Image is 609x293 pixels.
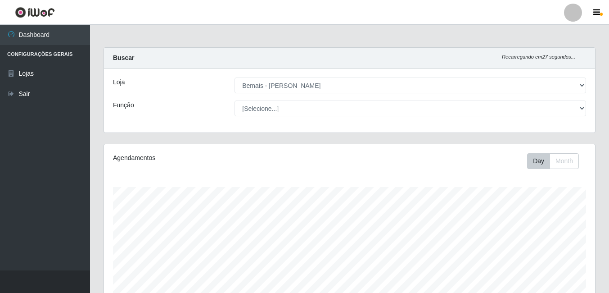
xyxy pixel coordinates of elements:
[15,7,55,18] img: CoreUI Logo
[113,153,302,163] div: Agendamentos
[113,54,134,61] strong: Buscar
[527,153,550,169] button: Day
[527,153,579,169] div: First group
[113,101,134,110] label: Função
[527,153,586,169] div: Toolbar with button groups
[550,153,579,169] button: Month
[113,78,125,87] label: Loja
[502,54,575,60] i: Recarregando em 27 segundos...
